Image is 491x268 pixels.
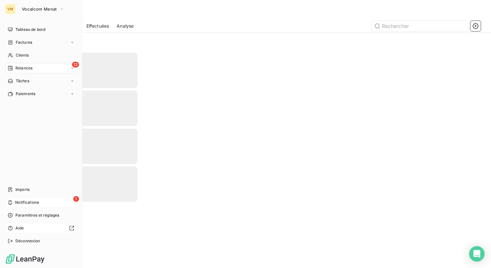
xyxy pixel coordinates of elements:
span: Paiements [16,91,35,97]
span: Tâches [16,78,29,84]
span: Effectuées [86,23,109,29]
span: Paramètres et réglages [15,212,59,218]
span: Relances [15,65,32,71]
span: Clients [16,52,29,58]
span: Factures [16,40,32,45]
span: Vocalcom Menat [22,6,57,12]
span: Analyse [117,23,134,29]
a: Aide [5,223,77,233]
span: Aide [15,225,24,231]
input: Rechercher [371,21,468,31]
div: Open Intercom Messenger [469,246,485,262]
span: Tableau de bord [15,27,45,32]
span: Imports [15,187,30,192]
span: Déconnexion [15,238,40,244]
span: 1 [73,196,79,202]
span: 12 [72,62,79,67]
div: VM [5,4,15,14]
img: Logo LeanPay [5,254,45,264]
span: Notifications [15,200,39,205]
